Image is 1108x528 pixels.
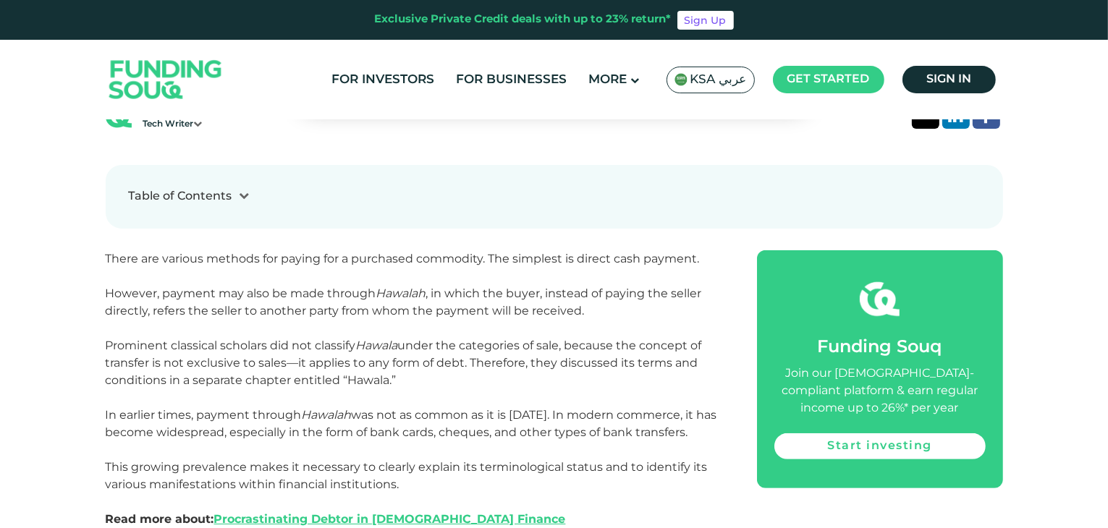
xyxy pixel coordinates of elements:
[302,408,352,422] em: Hawalah
[356,338,398,352] em: Hawala
[106,512,566,526] strong: Read more about:
[329,68,439,92] a: For Investors
[902,66,996,93] a: Sign in
[106,252,702,387] span: There are various methods for paying for a purchased commodity. The simplest is direct cash payme...
[375,12,672,28] div: Exclusive Private Credit deals with up to 23% return*
[677,11,734,30] a: Sign Up
[106,408,717,526] span: In earlier times, payment through was not as common as it is [DATE]. In modern commerce, it has b...
[674,73,688,86] img: SA Flag
[774,365,986,417] div: Join our [DEMOGRAPHIC_DATA]-compliant platform & earn regular income up to 26%* per year
[129,188,232,205] div: Table of Contents
[453,68,571,92] a: For Businesses
[690,72,747,88] span: KSA عربي
[95,43,237,116] img: Logo
[589,74,627,86] span: More
[926,74,971,85] span: Sign in
[376,286,426,300] em: Hawalah
[214,512,566,526] a: Procrastinating Debtor in [DEMOGRAPHIC_DATA] Finance
[787,74,870,85] span: Get started
[774,433,986,459] a: Start investing
[143,118,303,131] div: Tech Writer
[860,279,900,319] img: fsicon
[818,339,942,356] span: Funding Souq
